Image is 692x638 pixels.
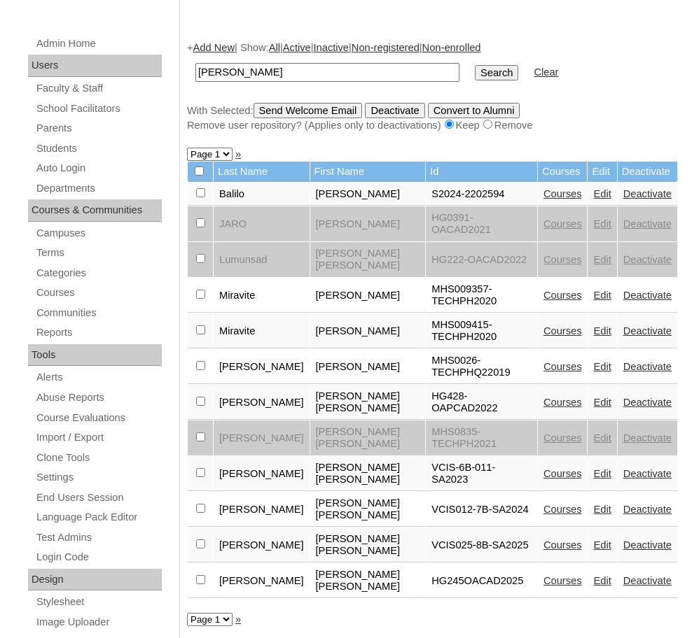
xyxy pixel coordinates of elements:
[214,278,310,313] td: Miravite
[623,575,672,586] a: Deactivate
[35,509,162,526] a: Language Pack Editor
[214,420,310,455] td: [PERSON_NAME]
[35,548,162,566] a: Login Code
[593,361,611,372] a: Edit
[426,183,537,206] td: S2024-2202594
[214,492,310,527] td: [PERSON_NAME]
[623,325,672,336] a: Deactivate
[214,456,310,491] td: [PERSON_NAME]
[28,55,162,77] div: Users
[310,278,426,313] td: [PERSON_NAME]
[35,304,162,322] a: Communities
[593,432,611,444] a: Edit
[588,162,616,182] td: Edit
[593,218,611,229] a: Edit
[310,527,426,562] td: [PERSON_NAME] [PERSON_NAME]
[623,504,672,515] a: Deactivate
[593,397,611,408] a: Edit
[426,349,537,384] td: MHS0026-TECHPHQ22019
[426,527,537,562] td: VCIS025-8B-SA2025
[475,65,518,80] input: Search
[310,349,426,384] td: [PERSON_NAME]
[534,66,558,78] a: Clear
[426,206,537,241] td: HG0391-OACAD2021
[187,103,678,133] div: With Selected:
[35,469,162,486] a: Settings
[593,468,611,479] a: Edit
[544,504,582,515] a: Courses
[365,103,424,118] input: Deactivate
[28,199,162,222] div: Courses & Communities
[214,527,310,562] td: [PERSON_NAME]
[428,103,520,118] input: Convert to Alumni
[618,162,677,182] td: Deactivate
[35,369,162,386] a: Alerts
[310,162,426,182] td: First Name
[544,188,582,199] a: Courses
[426,278,537,313] td: MHS009357-TECHPH2020
[35,225,162,242] a: Campuses
[426,385,537,420] td: HG428-OAPCAD2022
[283,42,311,53] a: Active
[310,563,426,598] td: [PERSON_NAME] [PERSON_NAME]
[35,429,162,446] a: Import / Export
[310,206,426,241] td: [PERSON_NAME]
[623,432,672,444] a: Deactivate
[623,468,672,479] a: Deactivate
[35,264,162,282] a: Categories
[35,35,162,52] a: Admin Home
[193,42,235,53] a: Add New
[35,529,162,546] a: Test Admins
[214,349,310,384] td: [PERSON_NAME]
[254,103,363,118] input: Send Welcome Email
[35,449,162,467] a: Clone Tools
[214,313,310,348] td: Miravite
[544,397,582,408] a: Courses
[623,188,672,199] a: Deactivate
[426,456,537,491] td: VCIS-6B-011-SA2023
[544,468,582,479] a: Courses
[35,80,162,97] a: Faculty & Staff
[28,344,162,367] div: Tools
[35,389,162,406] a: Abuse Reports
[426,242,537,277] td: HG222-OACAD2022
[235,148,241,159] a: »
[623,539,672,551] a: Deactivate
[310,242,426,277] td: [PERSON_NAME] [PERSON_NAME]
[35,140,162,157] a: Students
[35,489,162,506] a: End Users Session
[269,42,280,53] a: All
[593,575,611,586] a: Edit
[35,120,162,137] a: Parents
[35,159,162,177] a: Auto Login
[544,290,582,301] a: Courses
[35,100,162,118] a: School Facilitators
[623,397,672,408] a: Deactivate
[214,162,310,182] td: Last Name
[426,313,537,348] td: MHS009415-TECHPH2020
[623,361,672,372] a: Deactivate
[544,218,582,229] a: Courses
[593,188,611,199] a: Edit
[187,41,678,133] div: + | Show: | | | |
[593,254,611,265] a: Edit
[593,504,611,515] a: Edit
[35,180,162,197] a: Departments
[310,492,426,527] td: [PERSON_NAME] [PERSON_NAME]
[310,456,426,491] td: [PERSON_NAME] [PERSON_NAME]
[544,361,582,372] a: Courses
[310,313,426,348] td: [PERSON_NAME]
[544,432,582,444] a: Courses
[195,63,459,82] input: Search
[310,420,426,455] td: [PERSON_NAME] [PERSON_NAME]
[214,563,310,598] td: [PERSON_NAME]
[544,325,582,336] a: Courses
[426,492,537,527] td: VCIS012-7B-SA2024
[593,290,611,301] a: Edit
[593,325,611,336] a: Edit
[214,206,310,241] td: JARO
[352,42,420,53] a: Non-registered
[214,242,310,277] td: Lumunsad
[623,290,672,301] a: Deactivate
[35,409,162,427] a: Course Evaluations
